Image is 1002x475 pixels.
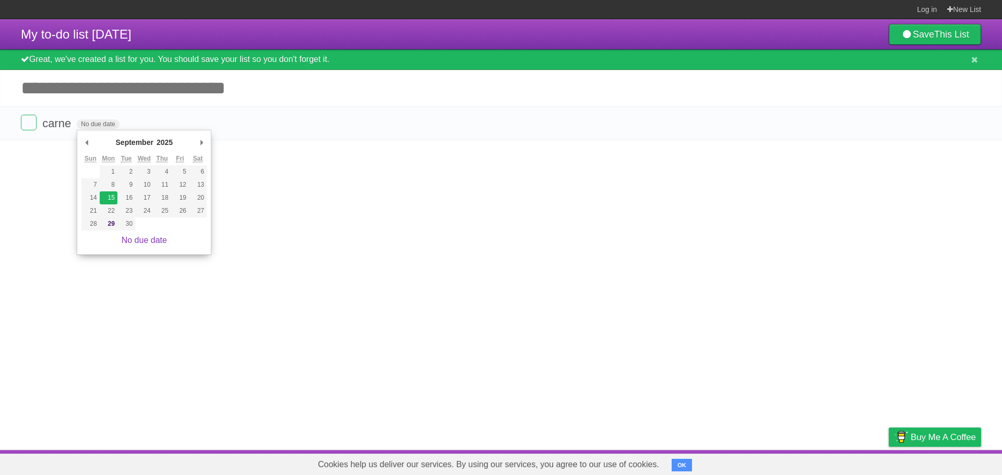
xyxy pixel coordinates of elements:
button: 5 [171,165,189,178]
span: No due date [77,119,119,129]
a: Terms [840,453,863,472]
span: Cookies help us deliver our services. By using our services, you agree to our use of cookies. [307,454,670,475]
abbr: Tuesday [121,155,132,163]
button: 19 [171,191,189,204]
button: 16 [117,191,135,204]
img: Buy me a coffee [894,428,908,446]
button: 4 [153,165,171,178]
button: 28 [81,217,99,230]
button: 30 [117,217,135,230]
button: 1 [100,165,117,178]
a: About [750,453,772,472]
button: 17 [135,191,153,204]
button: Next Month [196,135,207,150]
a: No due date [122,236,167,245]
a: Privacy [875,453,902,472]
button: 2 [117,165,135,178]
abbr: Monday [102,155,115,163]
a: Suggest a feature [915,453,981,472]
a: Developers [784,453,827,472]
button: 29 [100,217,117,230]
button: OK [672,459,692,471]
button: 9 [117,178,135,191]
button: 13 [189,178,207,191]
abbr: Sunday [85,155,97,163]
button: 14 [81,191,99,204]
abbr: Saturday [193,155,203,163]
button: 10 [135,178,153,191]
button: 26 [171,204,189,217]
div: September [114,135,155,150]
abbr: Wednesday [138,155,151,163]
button: 18 [153,191,171,204]
span: carne [42,117,74,130]
button: 21 [81,204,99,217]
button: 3 [135,165,153,178]
abbr: Friday [176,155,184,163]
button: 11 [153,178,171,191]
a: SaveThis List [889,24,981,45]
abbr: Thursday [157,155,168,163]
button: 22 [100,204,117,217]
button: 7 [81,178,99,191]
span: Buy me a coffee [911,428,976,446]
button: 20 [189,191,207,204]
button: 23 [117,204,135,217]
label: Done [21,115,37,130]
button: Previous Month [81,135,92,150]
span: My to-do list [DATE] [21,27,132,41]
button: 24 [135,204,153,217]
button: 6 [189,165,207,178]
button: 15 [100,191,117,204]
button: 25 [153,204,171,217]
b: This List [934,29,969,40]
a: Buy me a coffee [889,428,981,447]
button: 12 [171,178,189,191]
button: 27 [189,204,207,217]
button: 8 [100,178,117,191]
div: 2025 [155,135,174,150]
